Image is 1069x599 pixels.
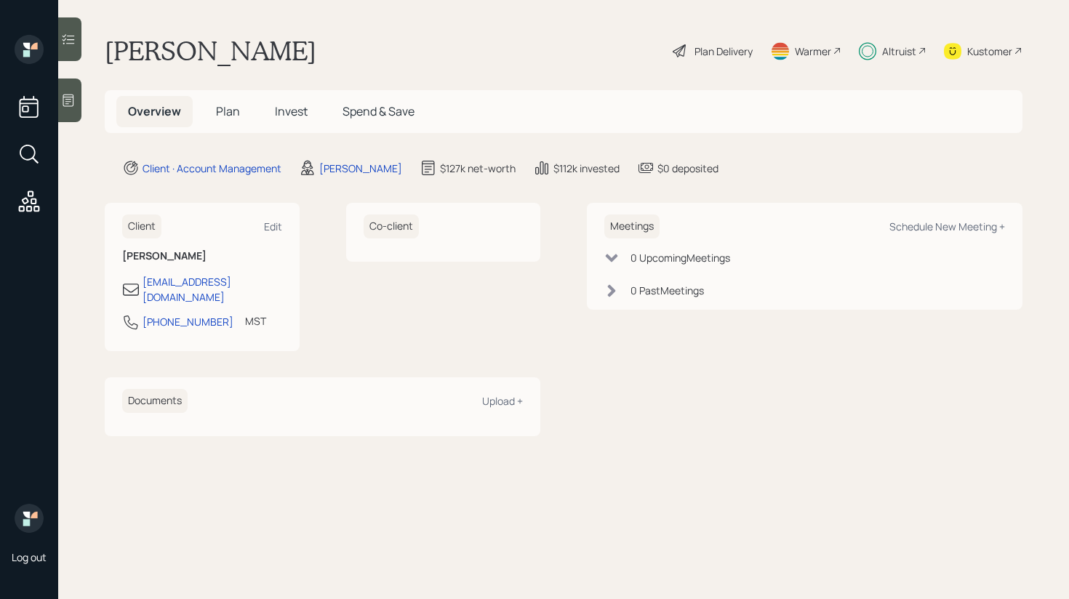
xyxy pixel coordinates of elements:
[657,161,718,176] div: $0 deposited
[604,214,660,238] h6: Meetings
[482,394,523,408] div: Upload +
[343,103,415,119] span: Spend & Save
[630,250,730,265] div: 0 Upcoming Meeting s
[264,220,282,233] div: Edit
[105,35,316,67] h1: [PERSON_NAME]
[15,504,44,533] img: retirable_logo.png
[319,161,402,176] div: [PERSON_NAME]
[245,313,266,329] div: MST
[795,44,831,59] div: Warmer
[128,103,181,119] span: Overview
[967,44,1012,59] div: Kustomer
[275,103,308,119] span: Invest
[143,274,282,305] div: [EMAIL_ADDRESS][DOMAIN_NAME]
[882,44,916,59] div: Altruist
[440,161,516,176] div: $127k net-worth
[143,314,233,329] div: [PHONE_NUMBER]
[12,550,47,564] div: Log out
[553,161,620,176] div: $112k invested
[694,44,753,59] div: Plan Delivery
[364,214,419,238] h6: Co-client
[630,283,704,298] div: 0 Past Meeting s
[216,103,240,119] span: Plan
[122,389,188,413] h6: Documents
[122,250,282,262] h6: [PERSON_NAME]
[143,161,281,176] div: Client · Account Management
[889,220,1005,233] div: Schedule New Meeting +
[122,214,161,238] h6: Client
